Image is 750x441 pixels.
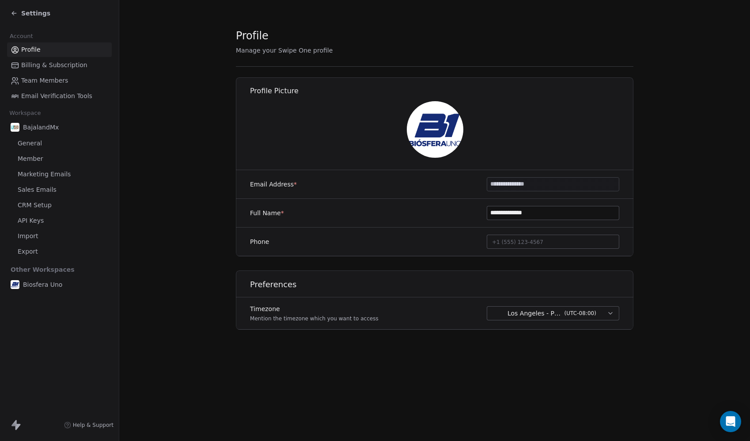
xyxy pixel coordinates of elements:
[250,86,634,96] h1: Profile Picture
[487,235,619,249] button: +1 (555) 123-4567
[236,29,269,42] span: Profile
[250,304,379,313] label: Timezone
[11,123,19,132] img: ppic-bajaland-logo.jpg
[250,315,379,322] p: Mention the timezone which you want to access
[7,213,112,228] a: API Keys
[236,47,333,54] span: Manage your Swipe One profile
[7,244,112,259] a: Export
[7,167,112,182] a: Marketing Emails
[7,89,112,103] a: Email Verification Tools
[11,9,50,18] a: Settings
[21,61,87,70] span: Billing & Subscription
[7,182,112,197] a: Sales Emails
[11,280,19,289] img: biosfera-ppic.jpg
[7,152,112,166] a: Member
[23,123,59,132] span: BajalandMx
[18,154,43,163] span: Member
[720,411,741,432] div: Open Intercom Messenger
[7,73,112,88] a: Team Members
[7,229,112,243] a: Import
[564,309,596,317] span: ( UTC-08:00 )
[18,201,52,210] span: CRM Setup
[250,209,284,217] label: Full Name
[64,422,114,429] a: Help & Support
[250,237,269,246] label: Phone
[7,58,112,72] a: Billing & Subscription
[18,232,38,241] span: Import
[73,422,114,429] span: Help & Support
[18,247,38,256] span: Export
[18,185,57,194] span: Sales Emails
[487,306,619,320] button: Los Angeles - PST(UTC-08:00)
[6,30,37,43] span: Account
[18,139,42,148] span: General
[6,106,45,120] span: Workspace
[7,136,112,151] a: General
[21,45,41,54] span: Profile
[250,279,634,290] h1: Preferences
[7,262,78,277] span: Other Workspaces
[508,309,561,318] span: Los Angeles - PST
[21,9,50,18] span: Settings
[18,216,44,225] span: API Keys
[7,198,112,213] a: CRM Setup
[250,180,297,189] label: Email Address
[23,280,62,289] span: Biosfera Uno
[492,239,543,245] span: +1 (555) 123-4567
[407,101,463,158] img: biosfera-ppic.jpg
[7,42,112,57] a: Profile
[21,91,92,101] span: Email Verification Tools
[21,76,68,85] span: Team Members
[18,170,71,179] span: Marketing Emails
